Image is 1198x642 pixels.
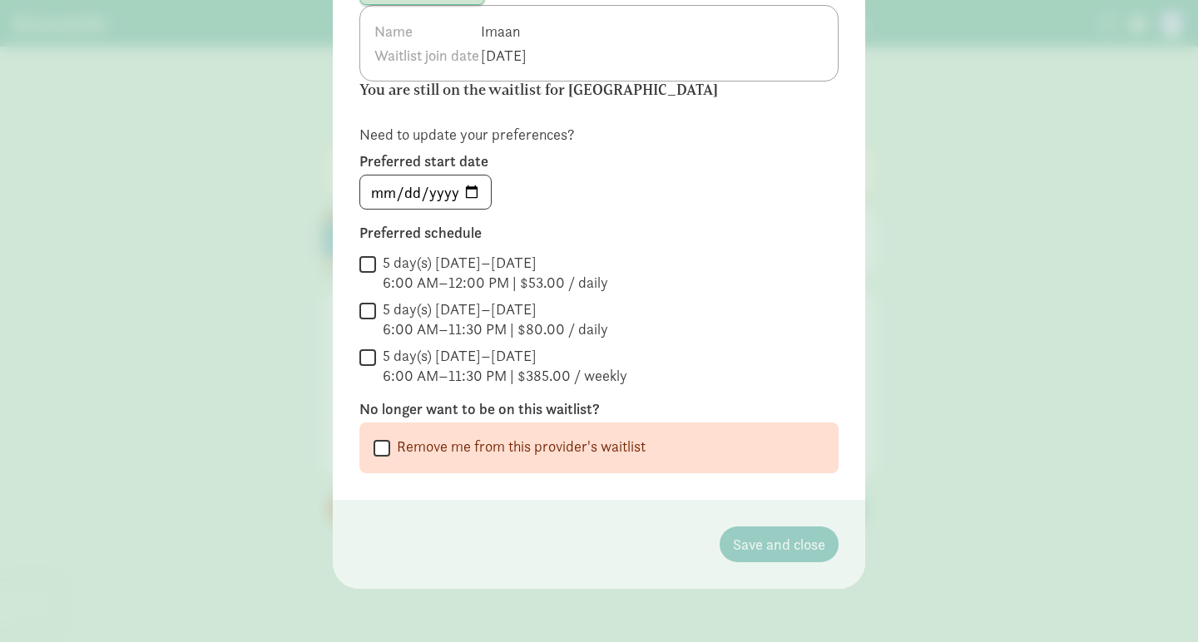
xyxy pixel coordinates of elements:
[359,125,839,145] p: Need to update your preferences?
[383,299,608,319] div: 5 day(s) [DATE]–[DATE]
[374,43,480,67] th: Waitlist join date
[374,19,480,43] th: Name
[383,253,608,273] div: 5 day(s) [DATE]–[DATE]
[359,151,839,171] label: Preferred start date
[720,526,839,562] button: Save and close
[383,346,627,366] div: 5 day(s) [DATE]–[DATE]
[383,319,608,339] div: 6:00 AM–11:30 PM | $80.00 / daily
[480,43,537,67] td: [DATE]
[390,437,646,457] label: Remove me from this provider's waitlist
[480,19,537,43] td: Imaan
[383,366,627,386] div: 6:00 AM–11:30 PM | $385.00 / weekly
[383,273,608,293] div: 6:00 AM–12:00 PM | $53.00 / daily
[733,533,825,556] span: Save and close
[359,399,839,419] label: No longer want to be on this waitlist?
[359,223,839,243] label: Preferred schedule
[359,81,817,98] h6: You are still on the waitlist for [GEOGRAPHIC_DATA]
